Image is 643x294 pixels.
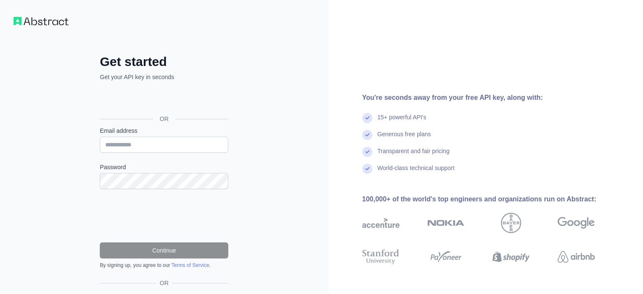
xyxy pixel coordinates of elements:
img: airbnb [558,247,595,266]
iframe: reCAPTCHA [100,199,228,232]
div: By signing up, you agree to our . [100,262,228,269]
div: 15+ powerful API's [378,113,427,130]
img: nokia [427,213,465,233]
img: payoneer [427,247,465,266]
img: accenture [362,213,399,233]
img: check mark [362,164,372,174]
img: google [558,213,595,233]
span: OR [153,115,175,123]
div: Transparent and fair pricing [378,147,450,164]
img: shopify [493,247,530,266]
p: Get your API key in seconds [100,73,228,81]
img: check mark [362,147,372,157]
img: check mark [362,130,372,140]
h2: Get started [100,54,228,69]
a: Terms of Service [171,262,209,268]
div: You're seconds away from your free API key, along with: [362,93,622,103]
img: bayer [501,213,521,233]
span: OR [156,279,172,287]
img: stanford university [362,247,399,266]
div: World-class technical support [378,164,455,181]
iframe: Sign in with Google Button [96,91,231,109]
div: Generous free plans [378,130,431,147]
button: Continue [100,242,228,258]
img: check mark [362,113,372,123]
div: 100,000+ of the world's top engineers and organizations run on Abstract: [362,194,622,204]
label: Email address [100,126,228,135]
label: Password [100,163,228,171]
img: Workflow [14,17,68,25]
